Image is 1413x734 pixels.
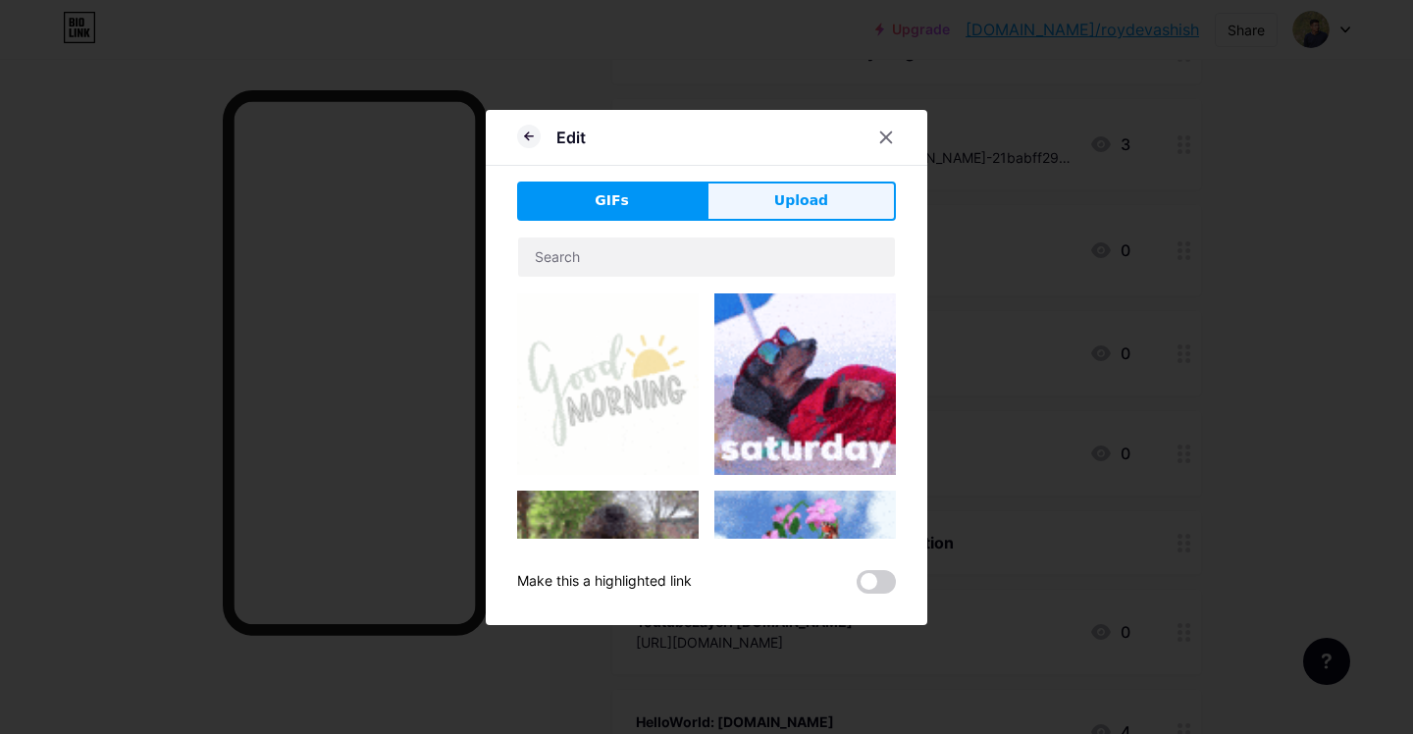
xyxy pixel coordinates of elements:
img: Gihpy [517,491,699,717]
button: GIFs [517,182,706,221]
span: GIFs [595,190,629,211]
button: Upload [706,182,896,221]
span: Upload [774,190,828,211]
div: Make this a highlighted link [517,570,692,594]
input: Search [518,237,895,277]
img: Gihpy [517,293,699,475]
img: Gihpy [714,491,896,672]
img: Gihpy [714,293,896,475]
div: Edit [556,126,586,149]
